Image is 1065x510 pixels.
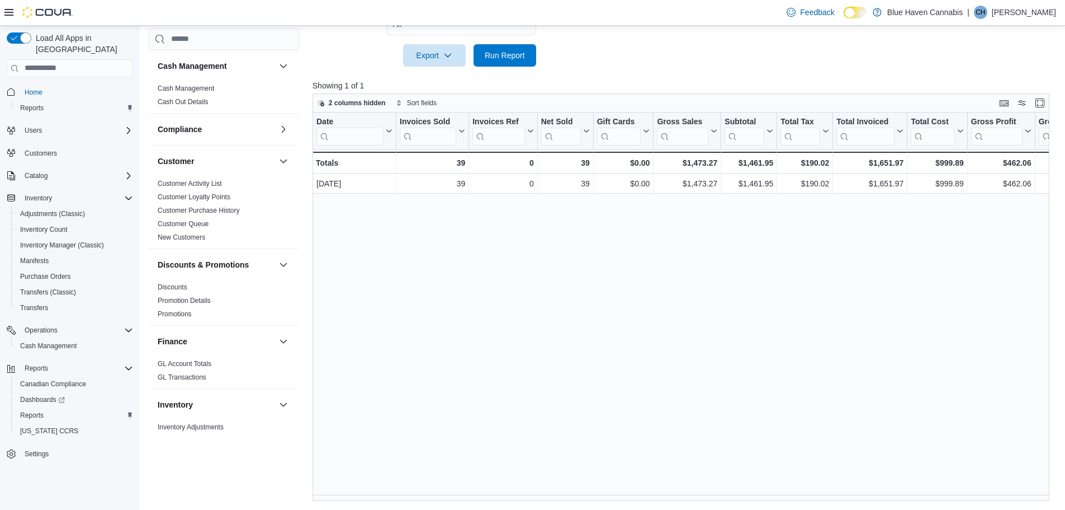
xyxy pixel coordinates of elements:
[20,324,62,337] button: Operations
[158,60,274,72] button: Cash Management
[844,18,844,19] span: Dark Mode
[20,272,71,281] span: Purchase Orders
[20,146,133,160] span: Customers
[541,156,589,170] div: 39
[16,101,133,115] span: Reports
[887,6,963,19] p: Blue Haven Cannabis
[472,116,524,127] div: Invoices Ref
[836,116,903,145] button: Total Invoiced
[20,447,133,461] span: Settings
[911,116,963,145] button: Total Cost
[316,156,392,170] div: Totals
[20,225,68,234] span: Inventory Count
[158,233,205,241] a: New Customers
[20,169,133,183] span: Catalog
[25,126,42,135] span: Users
[597,177,650,190] div: $0.00
[277,59,290,73] button: Cash Management
[16,254,133,268] span: Manifests
[541,177,590,190] div: 39
[391,96,441,110] button: Sort fields
[780,116,820,127] div: Total Tax
[20,124,133,137] span: Users
[25,88,42,97] span: Home
[997,96,1011,110] button: Keyboard shortcuts
[158,399,274,410] button: Inventory
[403,44,466,67] button: Export
[158,179,222,188] span: Customer Activity List
[597,116,650,145] button: Gift Cards
[800,7,834,18] span: Feedback
[16,286,81,299] a: Transfers (Classic)
[158,359,211,368] span: GL Account Totals
[158,124,202,135] h3: Compliance
[158,296,211,305] span: Promotion Details
[16,254,53,268] a: Manifests
[11,222,138,237] button: Inventory Count
[158,156,194,167] h3: Customer
[20,191,133,205] span: Inventory
[11,376,138,392] button: Canadian Compliance
[971,116,1023,127] div: Gross Profit
[158,399,193,410] h3: Inventory
[976,6,985,19] span: CH
[158,193,230,202] span: Customer Loyalty Points
[971,116,1031,145] button: Gross Profit
[2,145,138,161] button: Customers
[20,209,85,218] span: Adjustments (Classic)
[149,280,299,325] div: Discounts & Promotions
[2,190,138,206] button: Inventory
[20,362,133,375] span: Reports
[16,377,91,391] a: Canadian Compliance
[158,336,274,347] button: Finance
[277,155,290,168] button: Customer
[11,423,138,439] button: [US_STATE] CCRS
[485,50,525,61] span: Run Report
[25,450,49,458] span: Settings
[16,409,133,422] span: Reports
[16,301,53,315] a: Transfers
[474,44,536,67] button: Run Report
[158,206,240,215] span: Customer Purchase History
[725,156,773,170] div: $1,461.95
[20,395,65,404] span: Dashboards
[158,233,205,242] span: New Customers
[836,116,894,145] div: Total Invoiced
[16,377,133,391] span: Canadian Compliance
[20,324,133,337] span: Operations
[158,336,187,347] h3: Finance
[158,220,209,228] a: Customer Queue
[11,237,138,253] button: Inventory Manager (Classic)
[277,123,290,136] button: Compliance
[158,259,249,270] h3: Discounts & Promotions
[541,116,589,145] button: Net Sold
[657,116,708,127] div: Gross Sales
[780,116,829,145] button: Total Tax
[2,123,138,138] button: Users
[20,169,52,183] button: Catalog
[20,256,49,265] span: Manifests
[911,116,954,127] div: Total Cost
[25,171,48,180] span: Catalog
[316,116,384,145] div: Date
[16,393,133,406] span: Dashboards
[158,283,187,291] a: Discounts
[971,156,1031,170] div: $462.06
[22,7,73,18] img: Cova
[836,116,894,127] div: Total Invoiced
[20,241,104,250] span: Inventory Manager (Classic)
[16,424,83,438] a: [US_STATE] CCRS
[780,177,829,190] div: $190.02
[657,156,717,170] div: $1,473.27
[407,99,437,107] span: Sort fields
[974,6,987,19] div: Chi Hung Le
[780,116,820,145] div: Total Tax
[20,427,78,436] span: [US_STATE] CCRS
[2,168,138,184] button: Catalog
[541,116,580,145] div: Net Sold
[20,341,77,350] span: Cash Management
[316,177,392,190] div: [DATE]
[597,156,650,170] div: $0.00
[20,147,61,160] a: Customers
[400,116,465,145] button: Invoices Sold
